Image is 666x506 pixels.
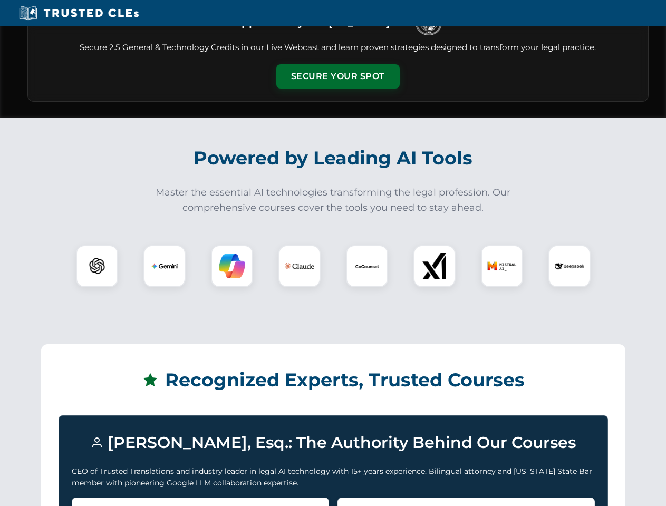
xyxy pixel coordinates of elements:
[41,42,635,54] p: Secure 2.5 General & Technology Credits in our Live Webcast and learn proven strategies designed ...
[143,245,186,287] div: Gemini
[285,251,314,281] img: Claude Logo
[149,185,518,216] p: Master the essential AI technologies transforming the legal profession. Our comprehensive courses...
[487,251,517,281] img: Mistral AI Logo
[276,64,400,89] button: Secure Your Spot
[354,253,380,279] img: CoCounsel Logo
[481,245,523,287] div: Mistral AI
[16,5,142,21] img: Trusted CLEs
[72,465,595,489] p: CEO of Trusted Translations and industry leader in legal AI technology with 15+ years experience....
[76,245,118,287] div: ChatGPT
[346,245,388,287] div: CoCounsel
[41,140,625,177] h2: Powered by Leading AI Tools
[219,253,245,279] img: Copilot Logo
[59,362,608,398] h2: Recognized Experts, Trusted Courses
[82,251,112,281] img: ChatGPT Logo
[421,253,448,279] img: xAI Logo
[211,245,253,287] div: Copilot
[278,245,321,287] div: Claude
[151,253,178,279] img: Gemini Logo
[548,245,591,287] div: DeepSeek
[72,429,595,457] h3: [PERSON_NAME], Esq.: The Authority Behind Our Courses
[555,251,584,281] img: DeepSeek Logo
[413,245,456,287] div: xAI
